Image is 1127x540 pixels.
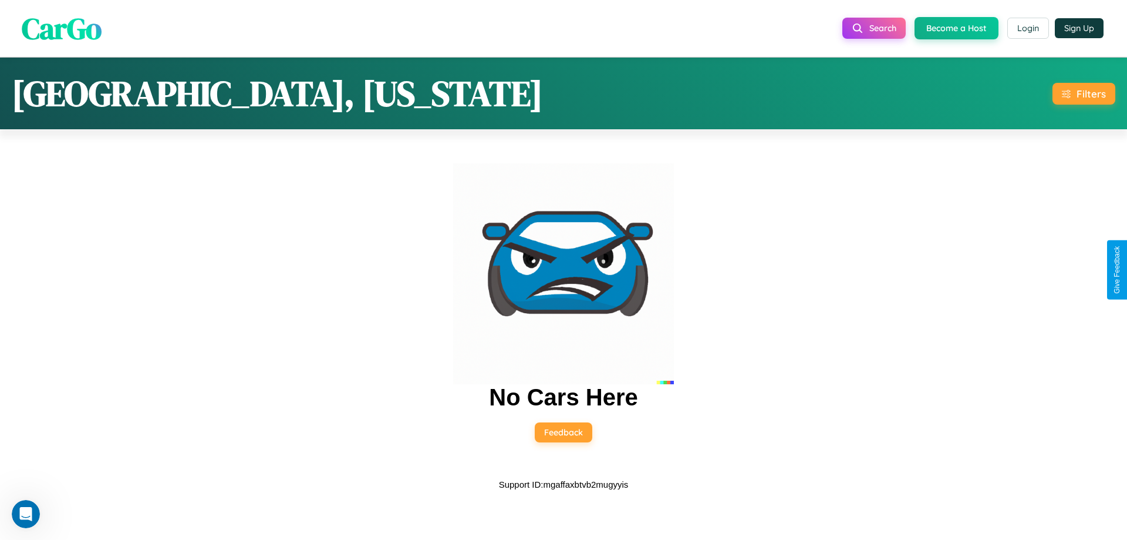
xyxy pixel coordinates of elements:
span: CarGo [22,8,102,48]
span: Search [869,23,896,33]
div: Give Feedback [1113,246,1121,294]
button: Filters [1052,83,1115,105]
iframe: Intercom live chat [12,500,40,528]
div: Filters [1077,88,1106,100]
h2: No Cars Here [489,384,637,411]
img: car [453,163,674,384]
button: Feedback [535,422,592,442]
button: Sign Up [1055,18,1104,38]
button: Become a Host [915,17,998,39]
h1: [GEOGRAPHIC_DATA], [US_STATE] [12,69,543,118]
p: Support ID: mgaffaxbtvb2mugyyis [499,477,629,492]
button: Search [842,18,906,39]
button: Login [1007,18,1049,39]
